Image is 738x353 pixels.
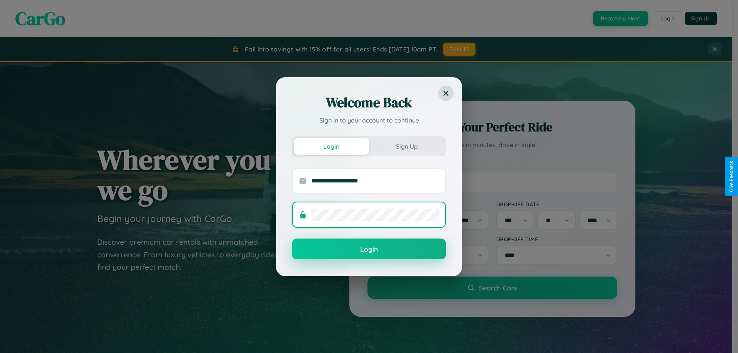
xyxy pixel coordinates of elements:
p: Sign in to your account to continue [292,116,446,125]
div: Give Feedback [729,161,734,192]
h2: Welcome Back [292,93,446,112]
button: Login [294,138,369,155]
button: Login [292,239,446,259]
button: Sign Up [369,138,444,155]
